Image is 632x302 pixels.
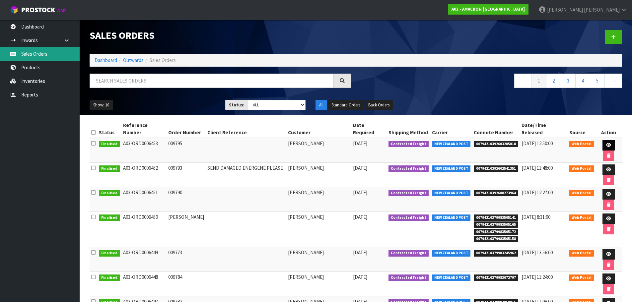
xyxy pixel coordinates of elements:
span: Contracted Freight [388,214,429,221]
span: Contracted Freight [388,190,429,197]
th: Date/Time Released [520,120,568,138]
td: [PERSON_NAME] [286,247,351,272]
td: [PERSON_NAME] [286,272,351,296]
button: Back Orders [365,100,393,110]
small: WMS [56,7,67,14]
span: 00794210392602541351 [474,165,518,172]
th: Client Reference [206,120,286,138]
td: A03-ORD0006449 [121,247,167,272]
span: [DATE] 12:27:00 [522,189,553,196]
td: A03-ORD0006453 [121,138,167,163]
img: cube-alt.png [10,6,18,14]
span: Contracted Freight [388,141,429,148]
span: NEW ZEALAND POST [432,190,471,197]
span: [DATE] 13:56:00 [522,249,553,256]
th: Date Required [351,120,387,138]
nav: Page navigation [361,74,622,90]
td: A03-ORD0006451 [121,187,167,212]
span: 00794210379983505158 [474,236,518,242]
span: [PERSON_NAME] [547,7,583,13]
span: [DATE] 8:31:00 [522,214,550,220]
span: NEW ZEALAND POST [432,274,471,281]
td: A03-ORD0006452 [121,163,167,187]
th: Status [97,120,121,138]
span: Finalised [99,250,120,257]
span: Contracted Freight [388,165,429,172]
span: 00794210379983505172 [474,229,518,235]
a: → [604,74,622,88]
span: [DATE] [353,189,367,196]
a: 5 [590,74,605,88]
strong: A03 - AMACRON [GEOGRAPHIC_DATA] [452,6,525,12]
td: [PERSON_NAME] [167,212,206,247]
td: SEND DAMAGED ENERGENE PLEASE [206,163,286,187]
a: Dashboard [95,57,117,63]
span: Finalised [99,274,120,281]
button: Show: 10 [90,100,113,110]
span: Finalised [99,214,120,221]
span: Web Portal [569,165,594,172]
span: Web Portal [569,250,594,257]
span: [DATE] [353,140,367,147]
td: 009784 [167,272,206,296]
span: Finalised [99,190,120,197]
button: All [316,100,327,110]
a: 1 [531,74,546,88]
span: NEW ZEALAND POST [432,250,471,257]
td: A03-ORD0006450 [121,212,167,247]
span: 00794210392603285018 [474,141,518,148]
td: [PERSON_NAME] [286,138,351,163]
span: NEW ZEALAND POST [432,141,471,148]
span: Contracted Freight [388,250,429,257]
a: Outwards [123,57,144,63]
td: 009790 [167,187,206,212]
th: Reference Number [121,120,167,138]
strong: Status: [229,102,245,108]
span: [DATE] 11:24:00 [522,274,553,280]
th: Shipping Method [387,120,430,138]
a: 3 [561,74,576,88]
span: Contracted Freight [388,274,429,281]
td: 009793 [167,163,206,187]
span: Web Portal [569,190,594,197]
h1: Sales Orders [90,30,351,41]
span: [DATE] 11:48:00 [522,165,553,171]
span: 00794210392600273964 [474,190,518,197]
span: [DATE] [353,249,367,256]
span: [DATE] 12:50:00 [522,140,553,147]
button: Standard Orders [328,100,364,110]
th: Carrier [430,120,472,138]
td: [PERSON_NAME] [286,187,351,212]
th: Source [568,120,596,138]
a: ← [514,74,532,88]
span: 00794210379983505165 [474,221,518,228]
span: [DATE] [353,214,367,220]
td: A03-ORD0006448 [121,272,167,296]
td: [PERSON_NAME] [286,163,351,187]
th: Connote Number [472,120,520,138]
a: 4 [575,74,590,88]
span: NEW ZEALAND POST [432,165,471,172]
span: NEW ZEALAND POST [432,214,471,221]
span: 00794210379983245962 [474,250,518,257]
span: Web Portal [569,214,594,221]
th: Customer [286,120,351,138]
th: Order Number [167,120,206,138]
span: [DATE] [353,165,367,171]
span: Web Portal [569,274,594,281]
span: ProStock [21,6,55,14]
span: Sales Orders [150,57,176,63]
span: Finalised [99,165,120,172]
span: Web Portal [569,141,594,148]
td: [PERSON_NAME] [286,212,351,247]
a: 2 [546,74,561,88]
span: [PERSON_NAME] [584,7,620,13]
span: [DATE] [353,274,367,280]
span: Finalised [99,141,120,148]
td: 009773 [167,247,206,272]
td: 009795 [167,138,206,163]
span: 00794210379983505141 [474,214,518,221]
th: Action [596,120,622,138]
span: 00794210379983072797 [474,274,518,281]
input: Search sales orders [90,74,334,88]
